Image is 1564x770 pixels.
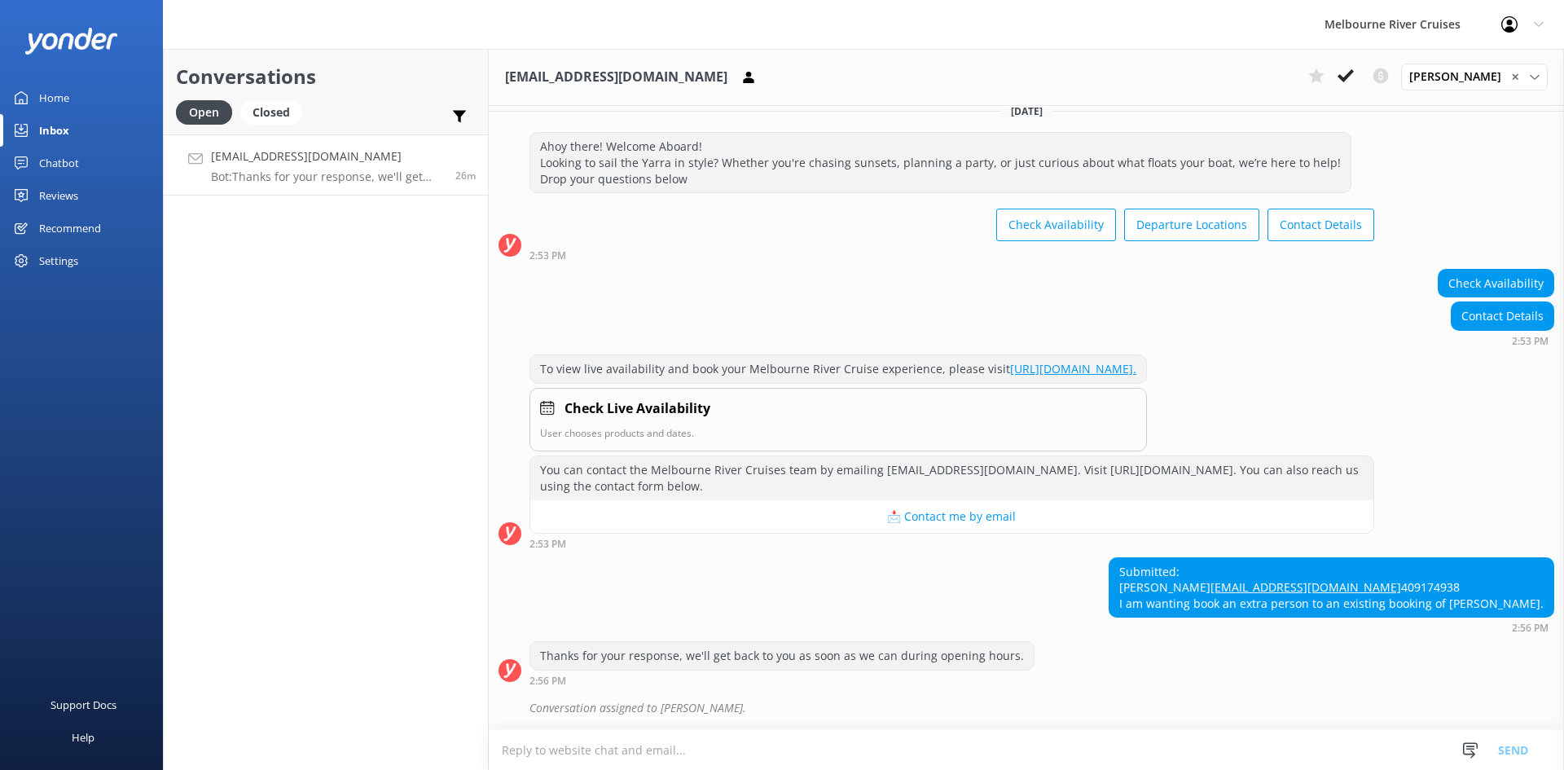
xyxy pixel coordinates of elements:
[24,28,118,55] img: yonder-white-logo.png
[51,689,116,721] div: Support Docs
[1452,302,1553,330] div: Contact Details
[529,694,1554,722] div: Conversation assigned to [PERSON_NAME].
[211,169,443,184] p: Bot: Thanks for your response, we'll get back to you as soon as we can during opening hours.
[529,251,566,261] strong: 2:53 PM
[164,134,488,196] a: [EMAIL_ADDRESS][DOMAIN_NAME]Bot:Thanks for your response, we'll get back to you as soon as we can...
[1124,209,1259,241] button: Departure Locations
[72,721,94,754] div: Help
[529,538,1374,549] div: Sep 18 2025 02:53pm (UTC +10:00) Australia/Sydney
[540,425,1136,441] p: User chooses products and dates.
[530,355,1146,383] div: To view live availability and book your Melbourne River Cruise experience, please visit
[39,244,78,277] div: Settings
[1001,104,1052,118] span: [DATE]
[1439,270,1553,297] div: Check Availability
[505,67,727,88] h3: [EMAIL_ADDRESS][DOMAIN_NAME]
[1512,337,1549,346] strong: 2:53 PM
[455,169,476,183] span: Sep 18 2025 02:56pm (UTC +10:00) Australia/Sydney
[996,209,1116,241] button: Check Availability
[211,147,443,165] h4: [EMAIL_ADDRESS][DOMAIN_NAME]
[240,103,310,121] a: Closed
[530,642,1034,670] div: Thanks for your response, we'll get back to you as soon as we can during opening hours.
[39,81,69,114] div: Home
[499,694,1554,722] div: 2025-09-18T05:22:32.234
[1267,209,1374,241] button: Contact Details
[529,676,566,686] strong: 2:56 PM
[530,133,1351,192] div: Ahoy there! Welcome Aboard! Looking to sail the Yarra in style? Whether you're chasing sunsets, p...
[176,100,232,125] div: Open
[1451,335,1554,346] div: Sep 18 2025 02:53pm (UTC +10:00) Australia/Sydney
[176,61,476,92] h2: Conversations
[1210,579,1401,595] a: [EMAIL_ADDRESS][DOMAIN_NAME]
[529,675,1035,686] div: Sep 18 2025 02:56pm (UTC +10:00) Australia/Sydney
[1409,68,1511,86] span: [PERSON_NAME]
[1010,361,1136,376] a: [URL][DOMAIN_NAME].
[39,147,79,179] div: Chatbot
[39,179,78,212] div: Reviews
[1512,623,1549,633] strong: 2:56 PM
[1511,69,1519,85] span: ✕
[529,249,1374,261] div: Sep 18 2025 02:53pm (UTC +10:00) Australia/Sydney
[530,500,1373,533] button: 📩 Contact me by email
[1109,622,1554,633] div: Sep 18 2025 02:56pm (UTC +10:00) Australia/Sydney
[529,539,566,549] strong: 2:53 PM
[530,456,1373,499] div: You can contact the Melbourne River Cruises team by emailing [EMAIL_ADDRESS][DOMAIN_NAME]. Visit ...
[39,212,101,244] div: Recommend
[1401,64,1548,90] div: Assign User
[565,398,710,420] h4: Check Live Availability
[176,103,240,121] a: Open
[39,114,69,147] div: Inbox
[1109,558,1553,618] div: Submitted: [PERSON_NAME] 409174938 I am wanting book an extra person to an existing booking of [P...
[240,100,302,125] div: Closed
